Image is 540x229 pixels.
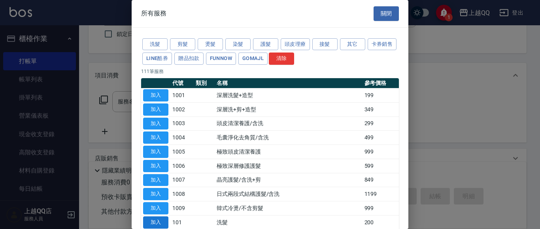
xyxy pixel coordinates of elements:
[170,159,194,173] td: 1006
[143,188,168,200] button: 加入
[198,38,223,51] button: 燙髮
[363,201,399,216] td: 999
[215,187,363,201] td: 日式兩段式結構護髮/含洗
[363,78,399,88] th: 參考價格
[141,9,166,17] span: 所有服務
[363,187,399,201] td: 1199
[143,118,168,130] button: 加入
[143,202,168,214] button: 加入
[363,131,399,145] td: 499
[170,88,194,103] td: 1001
[143,160,168,172] button: 加入
[170,116,194,131] td: 1003
[170,173,194,187] td: 1007
[281,38,310,51] button: 頭皮理療
[170,131,194,145] td: 1004
[368,38,397,51] button: 卡券銷售
[215,201,363,216] td: 韓式冷燙/不含剪髮
[194,78,215,88] th: 類別
[174,53,204,65] button: 贈品扣款
[215,116,363,131] td: 頭皮清潔養護/含洗
[141,68,399,75] p: 111 筆服務
[206,53,236,65] button: FUNNOW
[170,38,195,51] button: 剪髮
[363,145,399,159] td: 999
[253,38,278,51] button: 護髮
[215,88,363,103] td: 深層洗髮+造型
[170,78,194,88] th: 代號
[143,131,168,144] button: 加入
[340,38,365,51] button: 其它
[215,78,363,88] th: 名稱
[225,38,251,51] button: 染髮
[143,103,168,116] button: 加入
[170,201,194,216] td: 1009
[215,173,363,187] td: 晶亮護髮/含洗+剪
[142,53,172,65] button: LINE酷券
[215,159,363,173] td: 極致深層修護護髮
[143,89,168,101] button: 加入
[170,102,194,116] td: 1002
[363,173,399,187] td: 849
[215,131,363,145] td: 毛囊淨化去角質/含洗
[215,102,363,116] td: 深層洗+剪+造型
[374,6,399,21] button: 關閉
[312,38,338,51] button: 接髮
[269,53,294,65] button: 清除
[215,145,363,159] td: 極致頭皮清潔養護
[238,53,268,65] button: GOMAJL
[363,116,399,131] td: 299
[143,216,168,229] button: 加入
[363,159,399,173] td: 599
[170,187,194,201] td: 1008
[143,174,168,186] button: 加入
[170,145,194,159] td: 1005
[143,146,168,158] button: 加入
[142,38,168,51] button: 洗髮
[363,102,399,116] td: 349
[363,88,399,103] td: 199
